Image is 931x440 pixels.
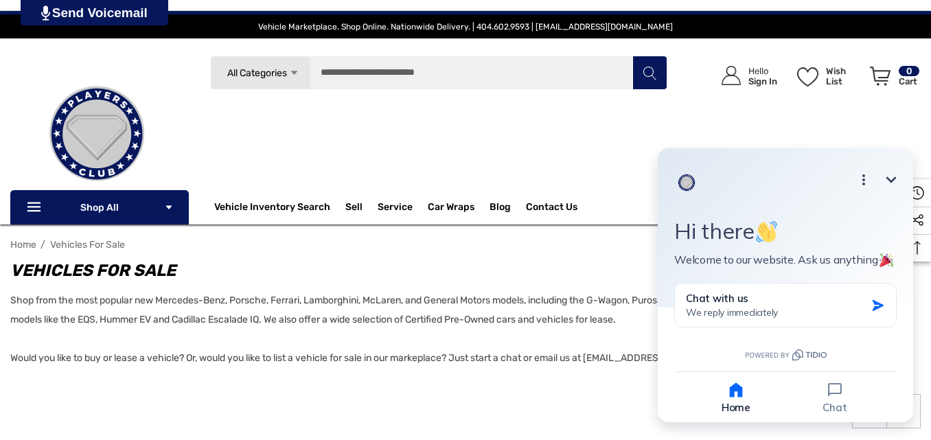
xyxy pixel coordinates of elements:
a: Vehicle Inventory Search [214,201,330,216]
a: Home [10,239,36,251]
p: Hello [748,66,777,76]
a: Blog [490,201,511,216]
a: Sell [345,194,378,221]
p: 0 [899,66,919,76]
a: Cart with 0 items [864,52,921,106]
svg: Icon Line [25,200,46,216]
span: Sell [345,201,363,216]
svg: Review Your Cart [870,67,890,86]
a: Service [378,201,413,216]
img: Players Club | Cars For Sale [28,65,165,202]
nav: Breadcrumb [10,233,921,257]
a: All Categories Icon Arrow Down Icon Arrow Up [210,56,310,90]
span: All Categories [227,67,286,79]
p: Wish List [826,66,862,86]
h1: Vehicles For Sale [10,258,907,283]
a: Wish List Wish List [791,52,864,100]
p: Cart [899,76,919,86]
p: Shop from the most popular new Mercedes-Benz, Porsche, Ferrari, Lamborghini, McLaren, and General... [10,291,907,368]
svg: Icon Arrow Down [289,68,299,78]
p: Sign In [748,76,777,86]
svg: Icon Arrow Down [164,202,174,212]
svg: Wish List [797,67,818,86]
iframe: Tidio Chat [640,131,931,440]
p: Shop All [10,190,189,224]
a: Car Wraps [428,194,490,221]
button: Search [632,56,667,90]
a: Vehicles For Sale [50,239,125,251]
span: Vehicle Marketplace. Shop Online. Nationwide Delivery. | 404.602.9593 | [EMAIL_ADDRESS][DOMAIN_NAME] [258,22,673,32]
a: Contact Us [526,201,577,216]
svg: Icon User Account [722,66,741,85]
a: Sign in [706,52,784,100]
span: Car Wraps [428,201,474,216]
